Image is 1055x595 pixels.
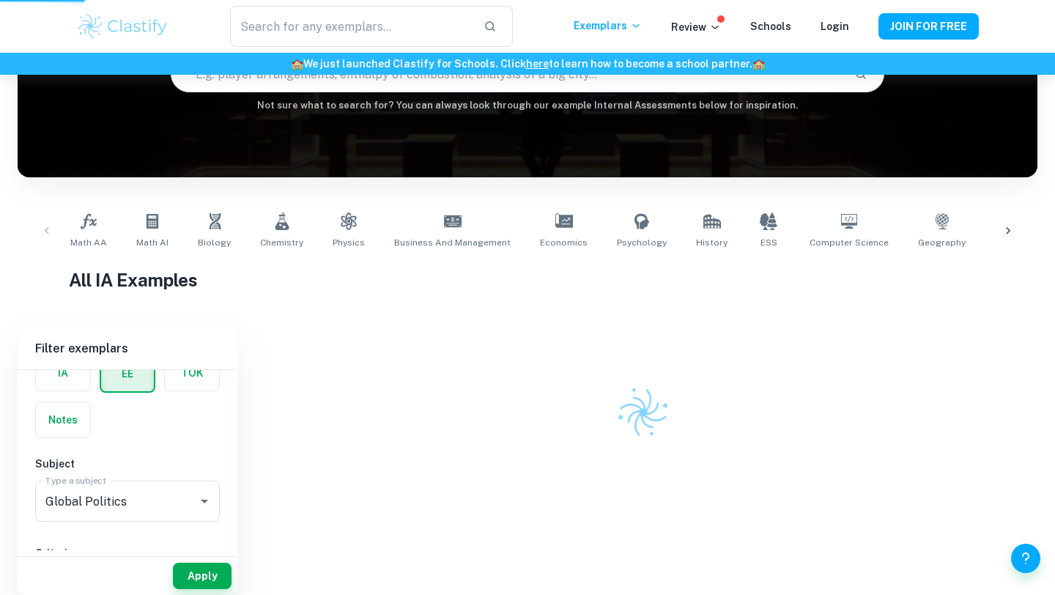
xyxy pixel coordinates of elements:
span: Economics [540,236,588,249]
h6: Filter exemplars [18,328,237,369]
span: Business and Management [394,236,511,249]
span: Math AA [70,236,107,249]
button: Open [194,491,215,511]
span: Math AI [136,236,169,249]
p: Exemplars [574,18,642,34]
button: IA [36,355,90,391]
button: Apply [173,563,232,589]
span: Biology [198,236,231,249]
label: Type a subject [45,474,106,487]
p: Review [671,19,721,35]
h6: Not sure what to search for? You can always look through our example Internal Assessments below f... [18,98,1037,113]
h6: Subject [35,456,220,472]
a: Schools [750,21,791,32]
button: TOK [165,355,219,391]
a: Login [821,21,849,32]
h1: All IA Examples [69,267,987,293]
button: EE [101,356,154,391]
span: 🏫 [291,58,303,70]
button: Help and Feedback [1011,544,1040,573]
button: JOIN FOR FREE [878,13,979,40]
span: Computer Science [810,236,889,249]
img: Clastify logo [76,12,169,41]
span: History [696,236,728,249]
span: ESS [760,236,777,249]
span: Geography [918,236,966,249]
span: Psychology [617,236,667,249]
a: here [526,58,549,70]
img: Clastify logo [609,378,678,447]
h6: We just launched Clastify for Schools. Click to learn how to become a school partner. [3,56,1052,72]
button: Notes [36,402,90,437]
span: Chemistry [260,236,303,249]
span: 🏫 [752,58,765,70]
input: Search for any exemplars... [230,6,472,47]
span: Physics [333,236,365,249]
h6: Criteria [35,545,220,561]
